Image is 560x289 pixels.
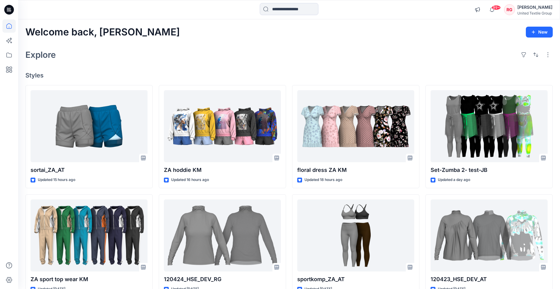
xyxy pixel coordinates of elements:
p: floral dress ZA KM [297,166,414,174]
a: Set-Zumba 2- test-JB [431,90,548,163]
h2: Explore [25,50,56,60]
button: New [526,27,553,38]
p: sortai_ZA_AT [31,166,148,174]
p: ZA hoddie KM [164,166,281,174]
p: Updated a day ago [438,177,470,183]
h4: Styles [25,72,553,79]
h2: Welcome back, [PERSON_NAME] [25,27,180,38]
a: ZA hoddie KM [164,90,281,163]
a: 120424_HSE_DEV_RG [164,199,281,272]
p: Updated 15 hours ago [38,177,75,183]
a: sportkomp_ZA_AT [297,199,414,272]
p: ZA sport top wear KM [31,275,148,284]
p: 120423_HSE_DEV_AT [431,275,548,284]
a: ZA sport top wear KM [31,199,148,272]
div: RG [504,4,515,15]
a: floral dress ZA KM [297,90,414,163]
p: Updated 18 hours ago [304,177,342,183]
p: Set-Zumba 2- test-JB [431,166,548,174]
p: Updated 16 hours ago [171,177,209,183]
p: 120424_HSE_DEV_RG [164,275,281,284]
a: 120423_HSE_DEV_AT [431,199,548,272]
span: 99+ [492,5,501,10]
div: United Textile Group [517,11,552,15]
p: sportkomp_ZA_AT [297,275,414,284]
a: sortai_ZA_AT [31,90,148,163]
div: [PERSON_NAME] [517,4,552,11]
